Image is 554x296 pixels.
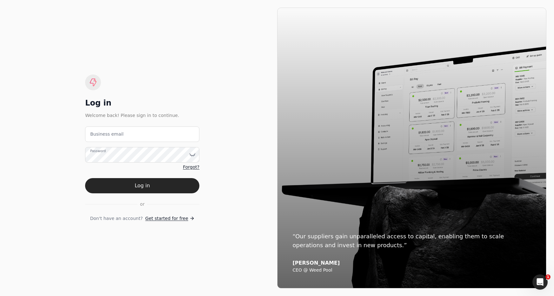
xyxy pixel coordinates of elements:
[90,215,143,222] span: Don't have an account?
[85,112,199,119] div: Welcome back! Please sign in to continue.
[85,98,199,108] div: Log in
[293,232,531,250] div: “Our suppliers gain unparalleled access to capital, enabling them to scale operations and invest ...
[90,148,106,153] label: Password
[293,260,531,266] div: [PERSON_NAME]
[85,178,199,193] button: Log in
[183,164,199,171] a: Forgot?
[145,215,188,222] span: Get started for free
[140,201,144,208] span: or
[545,274,551,280] span: 1
[145,215,195,222] a: Get started for free
[293,267,531,273] div: CEO @ Weed Pool
[90,131,123,138] label: Business email
[532,274,548,290] iframe: Intercom live chat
